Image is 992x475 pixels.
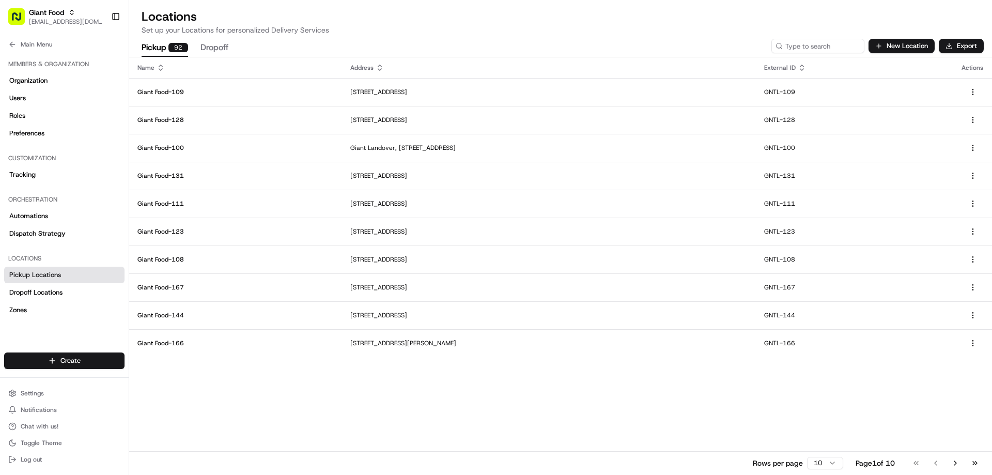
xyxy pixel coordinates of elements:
[21,439,62,447] span: Toggle Theme
[350,255,748,264] p: [STREET_ADDRESS]
[87,151,96,159] div: 💻
[4,267,125,283] a: Pickup Locations
[137,255,334,264] p: Giant Food-108
[142,39,188,57] button: Pickup
[137,283,334,292] p: Giant Food-167
[350,283,748,292] p: [STREET_ADDRESS]
[350,172,748,180] p: [STREET_ADDRESS]
[764,200,945,208] p: GNTL-111
[764,116,945,124] p: GNTL-128
[764,144,945,152] p: GNTL-100
[6,146,83,164] a: 📗Knowledge Base
[350,116,748,124] p: [STREET_ADDRESS]
[9,305,27,315] span: Zones
[4,225,125,242] a: Dispatch Strategy
[4,436,125,450] button: Toggle Theme
[9,111,25,120] span: Roles
[137,88,334,96] p: Giant Food-109
[21,406,57,414] span: Notifications
[9,76,48,85] span: Organization
[4,72,125,89] a: Organization
[350,200,748,208] p: [STREET_ADDRESS]
[103,175,125,183] span: Pylon
[4,302,125,318] a: Zones
[21,455,42,464] span: Log out
[21,150,79,160] span: Knowledge Base
[764,64,945,72] div: External ID
[73,175,125,183] a: Powered byPylon
[27,67,171,78] input: Clear
[753,458,803,468] p: Rows per page
[200,39,228,57] button: Dropoff
[4,250,125,267] div: Locations
[4,191,125,208] div: Orchestration
[856,458,895,468] div: Page 1 of 10
[10,151,19,159] div: 📗
[350,88,748,96] p: [STREET_ADDRESS]
[137,144,334,152] p: Giant Food-100
[4,108,125,124] a: Roles
[137,227,334,236] p: Giant Food-123
[350,339,748,347] p: [STREET_ADDRESS][PERSON_NAME]
[962,64,984,72] div: Actions
[137,116,334,124] p: Giant Food-128
[9,170,36,179] span: Tracking
[764,227,945,236] p: GNTL-123
[60,356,81,365] span: Create
[35,109,131,117] div: We're available if you need us!
[10,10,31,31] img: Nash
[764,88,945,96] p: GNTL-109
[939,39,984,53] button: Export
[4,452,125,467] button: Log out
[137,339,334,347] p: Giant Food-166
[9,270,61,280] span: Pickup Locations
[764,311,945,319] p: GNTL-144
[21,389,44,397] span: Settings
[771,39,864,53] input: Type to search
[137,200,334,208] p: Giant Food-111
[350,64,748,72] div: Address
[9,94,26,103] span: Users
[168,43,188,52] div: 92
[142,25,980,35] p: Set up your Locations for personalized Delivery Services
[4,37,125,52] button: Main Menu
[4,284,125,301] a: Dropoff Locations
[4,150,125,166] div: Customization
[9,229,66,238] span: Dispatch Strategy
[29,18,103,26] button: [EMAIL_ADDRESS][DOMAIN_NAME]
[9,211,48,221] span: Automations
[10,41,188,58] p: Welcome 👋
[35,99,169,109] div: Start new chat
[4,419,125,434] button: Chat with us!
[21,40,52,49] span: Main Menu
[869,39,935,53] button: New Location
[764,339,945,347] p: GNTL-166
[83,146,170,164] a: 💻API Documentation
[9,288,63,297] span: Dropoff Locations
[4,386,125,401] button: Settings
[29,7,64,18] button: Giant Food
[4,4,107,29] button: Giant Food[EMAIL_ADDRESS][DOMAIN_NAME]
[4,125,125,142] a: Preferences
[137,311,334,319] p: Giant Food-144
[350,311,748,319] p: [STREET_ADDRESS]
[4,166,125,183] a: Tracking
[4,208,125,224] a: Automations
[98,150,166,160] span: API Documentation
[4,56,125,72] div: Members & Organization
[4,353,125,369] button: Create
[350,227,748,236] p: [STREET_ADDRESS]
[21,422,58,431] span: Chat with us!
[4,403,125,417] button: Notifications
[142,8,980,25] h2: Locations
[137,172,334,180] p: Giant Food-131
[10,99,29,117] img: 1736555255976-a54dd68f-1ca7-489b-9aae-adbdc363a1c4
[176,102,188,114] button: Start new chat
[350,144,748,152] p: Giant Landover, [STREET_ADDRESS]
[137,64,334,72] div: Name
[9,129,44,138] span: Preferences
[764,283,945,292] p: GNTL-167
[764,172,945,180] p: GNTL-131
